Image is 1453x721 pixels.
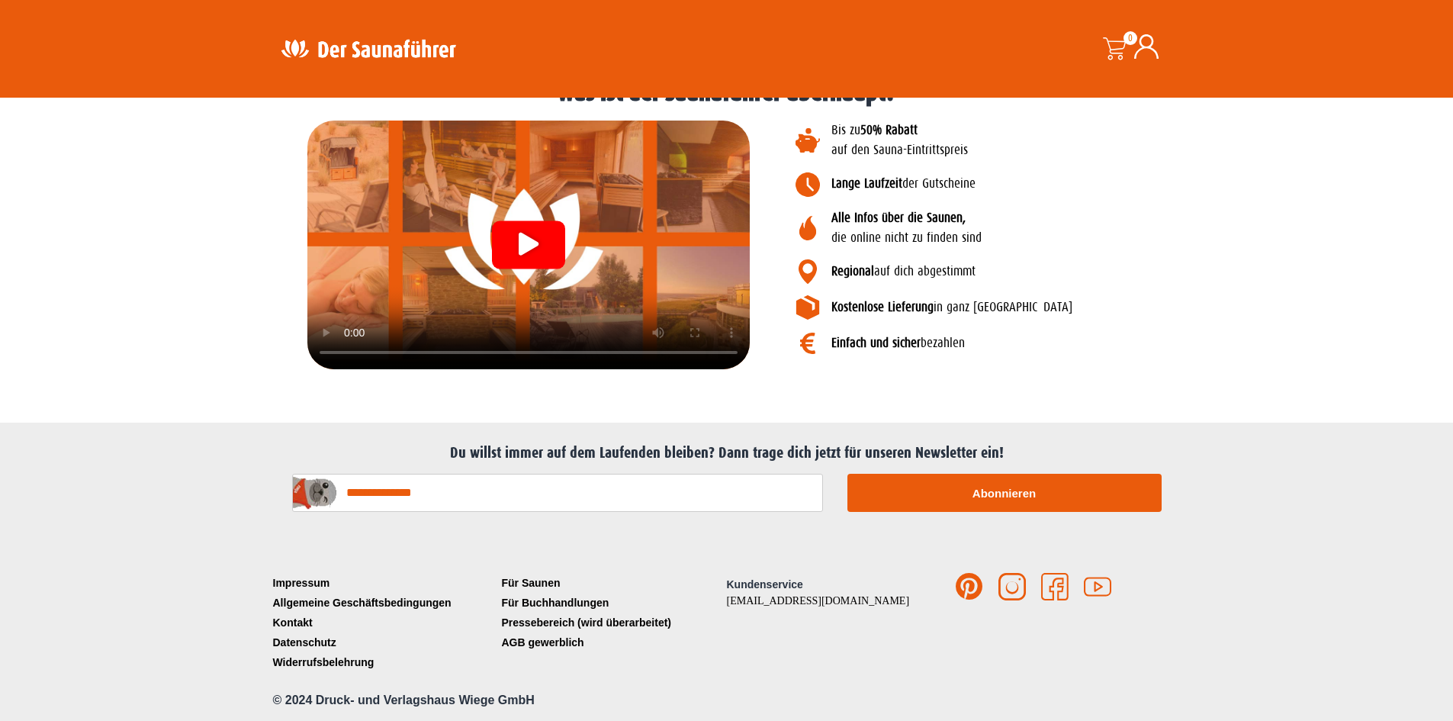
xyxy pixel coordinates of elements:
[831,174,1215,194] p: der Gutscheine
[269,652,498,672] a: Widerrufsbelehrung
[269,613,498,632] a: Kontakt
[269,593,498,613] a: Allgemeine Geschäftsbedingungen
[727,578,803,591] span: Kundenservice
[831,211,966,225] b: Alle Infos über die Saunen,
[498,613,727,632] a: Pressebereich (wird überarbeitet)
[269,573,498,593] a: Impressum
[498,573,727,593] a: Für Saunen
[831,208,1215,249] p: die online nicht zu finden sind
[8,81,1445,105] h1: Was ist der Saunaführer überhaupt?
[277,444,1177,462] h2: Du willst immer auf dem Laufenden bleiben? Dann trage dich jetzt für unseren Newsletter ein!
[498,573,727,652] nav: Menü
[831,298,1215,317] p: in ganz [GEOGRAPHIC_DATA]
[1124,31,1137,45] span: 0
[727,595,910,607] a: [EMAIL_ADDRESS][DOMAIN_NAME]
[831,300,934,314] b: Kostenlose Lieferung
[831,262,1215,282] p: auf dich abgestimmt
[831,121,1215,161] p: Bis zu auf den Sauna-Eintrittspreis
[269,573,498,672] nav: Menü
[847,474,1162,512] button: Abonnieren
[831,333,1215,353] p: bezahlen
[831,336,921,350] b: Einfach und sicher
[273,694,535,707] span: © 2024 Druck- und Verlagshaus Wiege GmbH
[269,632,498,652] a: Datenschutz
[492,220,565,269] div: Video abspielen
[831,264,874,278] b: Regional
[498,632,727,652] a: AGB gewerblich
[860,123,918,137] b: 50% Rabatt
[498,593,727,613] a: Für Buchhandlungen
[831,176,902,191] b: Lange Laufzeit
